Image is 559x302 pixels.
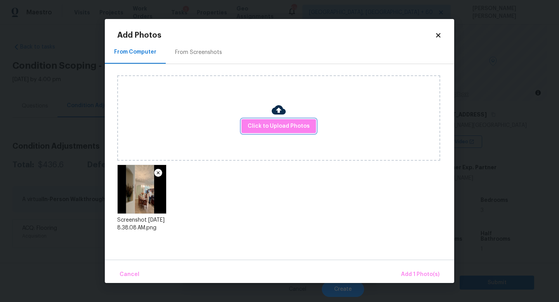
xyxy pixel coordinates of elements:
[398,266,443,283] button: Add 1 Photo(s)
[120,270,139,279] span: Cancel
[241,119,316,134] button: Click to Upload Photos
[401,270,439,279] span: Add 1 Photo(s)
[114,48,156,56] div: From Computer
[175,49,222,56] div: From Screenshots
[117,31,435,39] h2: Add Photos
[248,121,310,131] span: Click to Upload Photos
[117,216,167,232] div: Screenshot [DATE] 8.38.08 AM.png
[116,266,142,283] button: Cancel
[272,103,286,117] img: Cloud Upload Icon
